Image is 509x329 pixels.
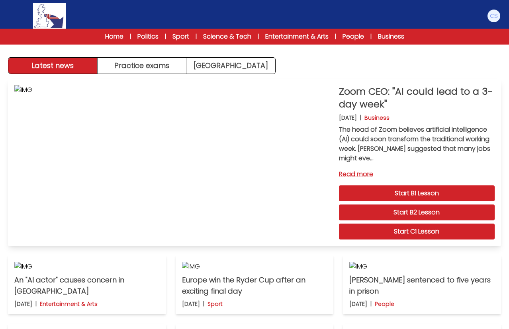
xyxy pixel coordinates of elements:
[182,262,327,271] img: IMG
[203,300,204,308] b: |
[186,58,275,74] a: [GEOGRAPHIC_DATA]
[339,169,495,179] a: Read more
[349,300,367,308] p: [DATE]
[8,255,166,314] a: IMG An "AI actor" causes concern in [GEOGRAPHIC_DATA] [DATE] | Entertainment & Arts
[14,274,160,297] p: An "AI actor" causes concern in [GEOGRAPHIC_DATA]
[370,300,372,308] b: |
[360,114,361,122] b: |
[105,32,123,41] a: Home
[339,114,357,122] p: [DATE]
[339,185,495,201] a: Start B1 Lesson
[130,33,131,41] span: |
[14,300,32,308] p: [DATE]
[339,204,495,220] a: Start B2 Lesson
[343,32,364,41] a: People
[196,33,197,41] span: |
[487,10,500,22] img: Carmen Schipani
[98,58,187,74] button: Practice exams
[182,300,200,308] p: [DATE]
[165,33,166,41] span: |
[349,262,495,271] img: IMG
[375,300,394,308] p: People
[176,255,334,314] a: IMG Europe win the Ryder Cup after an exciting final day [DATE] | Sport
[203,32,251,41] a: Science & Tech
[8,3,91,29] a: Logo
[265,32,329,41] a: Entertainment & Arts
[349,274,495,297] p: [PERSON_NAME] sentenced to five years in prison
[335,33,336,41] span: |
[378,32,404,41] a: Business
[172,32,189,41] a: Sport
[370,33,372,41] span: |
[8,58,98,74] button: Latest news
[339,85,495,111] p: Zoom CEO: "AI could lead to a 3-day week"
[40,300,98,308] p: Entertainment & Arts
[137,32,159,41] a: Politics
[182,274,327,297] p: Europe win the Ryder Cup after an exciting final day
[14,262,160,271] img: IMG
[258,33,259,41] span: |
[35,300,37,308] b: |
[14,85,333,239] img: IMG
[339,125,495,163] p: The head of Zoom believes artificial intelligence (AI) could soon transform the traditional worki...
[33,3,66,29] img: Logo
[208,300,223,308] p: Sport
[343,255,501,314] a: IMG [PERSON_NAME] sentenced to five years in prison [DATE] | People
[364,114,390,122] p: Business
[339,224,495,239] a: Start C1 Lesson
